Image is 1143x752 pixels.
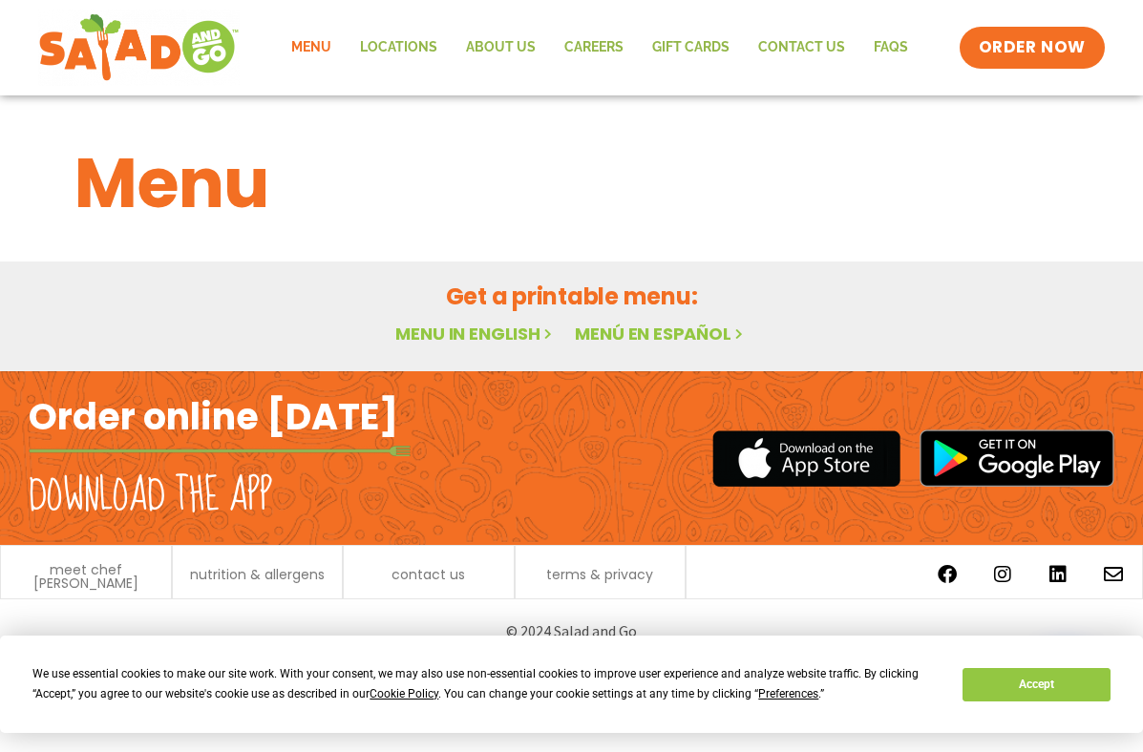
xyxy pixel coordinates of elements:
a: Menú en español [575,322,747,345]
a: GIFT CARDS [638,26,744,70]
span: Preferences [758,687,818,700]
h2: Get a printable menu: [74,280,1069,313]
a: Locations [346,26,452,70]
a: Careers [550,26,638,70]
a: About Us [452,26,550,70]
img: appstore [712,428,900,490]
a: Menu in English [395,322,556,345]
nav: Menu [277,26,922,70]
img: new-SAG-logo-768×292 [38,10,240,86]
h1: Menu [74,132,1069,235]
img: fork [29,446,411,456]
a: meet chef [PERSON_NAME] [11,563,161,590]
span: ORDER NOW [979,36,1086,59]
img: google_play [920,429,1114,487]
h2: Order online [DATE] [29,393,398,440]
a: ORDER NOW [960,27,1105,69]
a: terms & privacy [546,568,653,581]
div: We use essential cookies to make our site work. With your consent, we may also use non-essential ... [32,664,940,704]
h2: Download the app [29,470,272,523]
a: contact us [392,568,465,581]
a: nutrition & allergens [190,568,325,581]
a: Contact Us [744,26,859,70]
span: Cookie Policy [370,687,438,700]
button: Accept [963,668,1110,701]
p: © 2024 Salad and Go [37,618,1107,644]
a: FAQs [859,26,922,70]
a: Menu [277,26,346,70]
